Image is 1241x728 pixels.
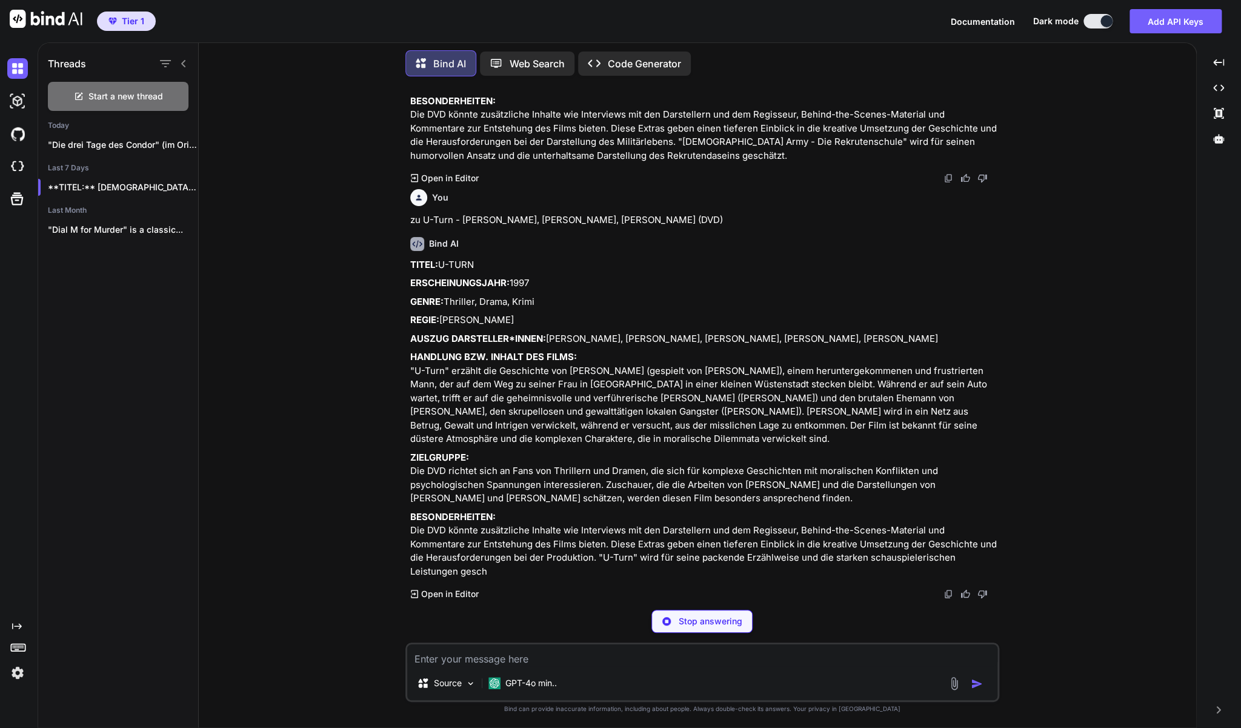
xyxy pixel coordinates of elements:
img: like [960,173,970,183]
span: Start a new thread [88,90,163,102]
p: Die DVD richtet sich an Fans von Thrillern und Dramen, die sich für komplexe Geschichten mit mora... [410,451,997,506]
p: Open in Editor [421,588,478,600]
p: 1997 [410,276,997,290]
strong: GENRE: [410,296,444,307]
img: settings [7,663,28,683]
span: Tier 1 [122,15,144,27]
img: darkChat [7,58,28,79]
p: Code Generator [608,56,681,71]
button: premiumTier 1 [97,12,156,31]
img: copy [943,173,953,183]
p: Source [434,677,462,689]
strong: AUSZUG DARSTELLER*INNEN: [410,333,546,344]
p: U-TURN [410,258,997,272]
img: like [960,589,970,599]
p: Bind can provide inaccurate information, including about people. Always double-check its answers.... [405,704,999,713]
img: dislike [977,173,987,183]
p: Stop answering [678,615,742,627]
h2: Last 7 Days [38,163,198,173]
img: Pick Models [465,678,476,689]
p: GPT-4o min.. [505,677,557,689]
h1: Threads [48,56,86,71]
img: GPT-4o mini [488,677,501,689]
p: Open in Editor [421,172,478,184]
img: icon [971,678,983,690]
img: Bind AI [10,10,82,28]
strong: BESONDERHEITEN: [410,511,496,523]
p: [PERSON_NAME], [PERSON_NAME], [PERSON_NAME], [PERSON_NAME], [PERSON_NAME] [410,332,997,346]
p: "Die drei Tage des Condor" (im Original:... [48,139,198,151]
p: [PERSON_NAME] [410,313,997,327]
img: cloudideIcon [7,156,28,177]
img: githubDark [7,124,28,144]
img: darkAi-studio [7,91,28,112]
strong: BESONDERHEITEN: [410,95,496,107]
p: zu U-Turn - [PERSON_NAME], [PERSON_NAME], [PERSON_NAME] (DVD) [410,213,997,227]
span: Documentation [951,16,1015,27]
p: "U-Turn" erzählt die Geschichte von [PERSON_NAME] (gespielt von [PERSON_NAME]), einem heruntergek... [410,350,997,446]
strong: ZIELGRUPPE: [410,452,469,463]
strong: ERSCHEINUNGSJAHR: [410,277,510,289]
p: **TITEL:** [DEMOGRAPHIC_DATA] ARMY - DIE REKRUTENSCHULE **ERSCHEINUNGSJAHR:**... [48,181,198,193]
button: Documentation [951,15,1015,28]
p: Bind AI [433,56,466,71]
strong: REGIE: [410,314,439,326]
img: attachment [947,676,961,690]
p: Die DVD könnte zusätzliche Inhalte wie Interviews mit den Darstellern und dem Regisseur, Behind-t... [410,510,997,579]
p: Thriller, Drama, Krimi [410,295,997,309]
img: copy [943,589,953,599]
button: Add API Keys [1130,9,1222,33]
p: "Dial M for Murder" is a classic... [48,224,198,236]
h2: Today [38,121,198,130]
img: dislike [977,589,987,599]
h6: You [432,192,448,204]
strong: TITEL: [410,259,438,270]
span: Dark mode [1033,15,1079,27]
h2: Last Month [38,205,198,215]
strong: HANDLUNG BZW. INHALT DES FILMS: [410,351,577,362]
img: premium [108,18,117,25]
h6: Bind AI [429,238,459,250]
p: Web Search [510,56,565,71]
p: Die DVD könnte zusätzliche Inhalte wie Interviews mit den Darstellern und dem Regisseur, Behind-t... [410,95,997,163]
